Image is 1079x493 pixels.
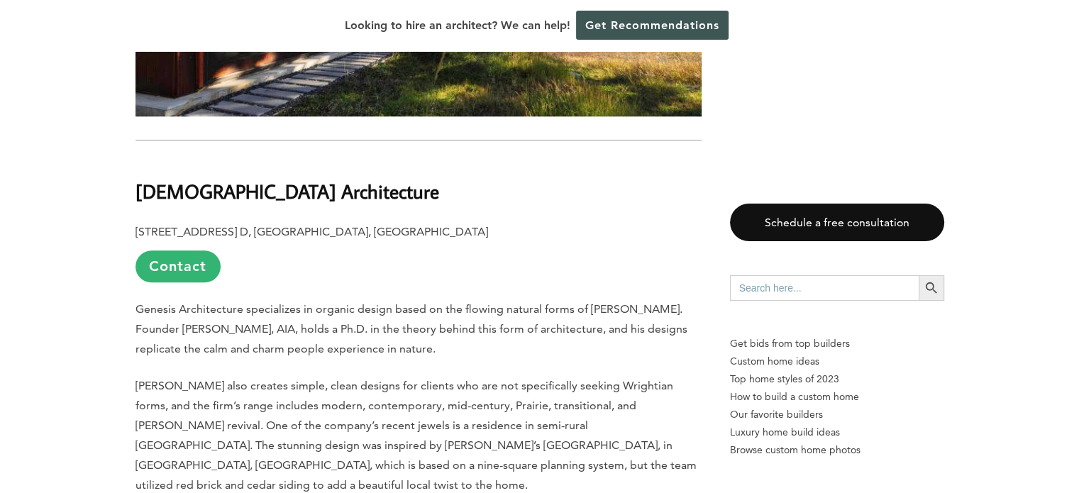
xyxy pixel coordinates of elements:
a: Browse custom home photos [730,441,944,459]
p: Get bids from top builders [730,335,944,353]
a: Top home styles of 2023 [730,370,944,388]
a: Schedule a free consultation [730,204,944,241]
b: [DEMOGRAPHIC_DATA] Architecture [135,179,439,204]
span: Genesis Architecture specializes in organic design based on the flowing natural forms of [PERSON_... [135,302,687,355]
a: Contact [135,250,221,282]
input: Search here... [730,275,919,301]
a: Our favorite builders [730,406,944,423]
iframe: Drift Widget Chat Controller [807,392,1062,476]
a: Custom home ideas [730,353,944,370]
svg: Search [924,280,939,296]
a: Get Recommendations [576,11,729,40]
a: Luxury home build ideas [730,423,944,441]
span: [PERSON_NAME] also creates simple, clean designs for clients who are not specifically seeking Wri... [135,379,697,492]
b: [STREET_ADDRESS] D, [GEOGRAPHIC_DATA], [GEOGRAPHIC_DATA] [135,225,488,238]
a: How to build a custom home [730,388,944,406]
